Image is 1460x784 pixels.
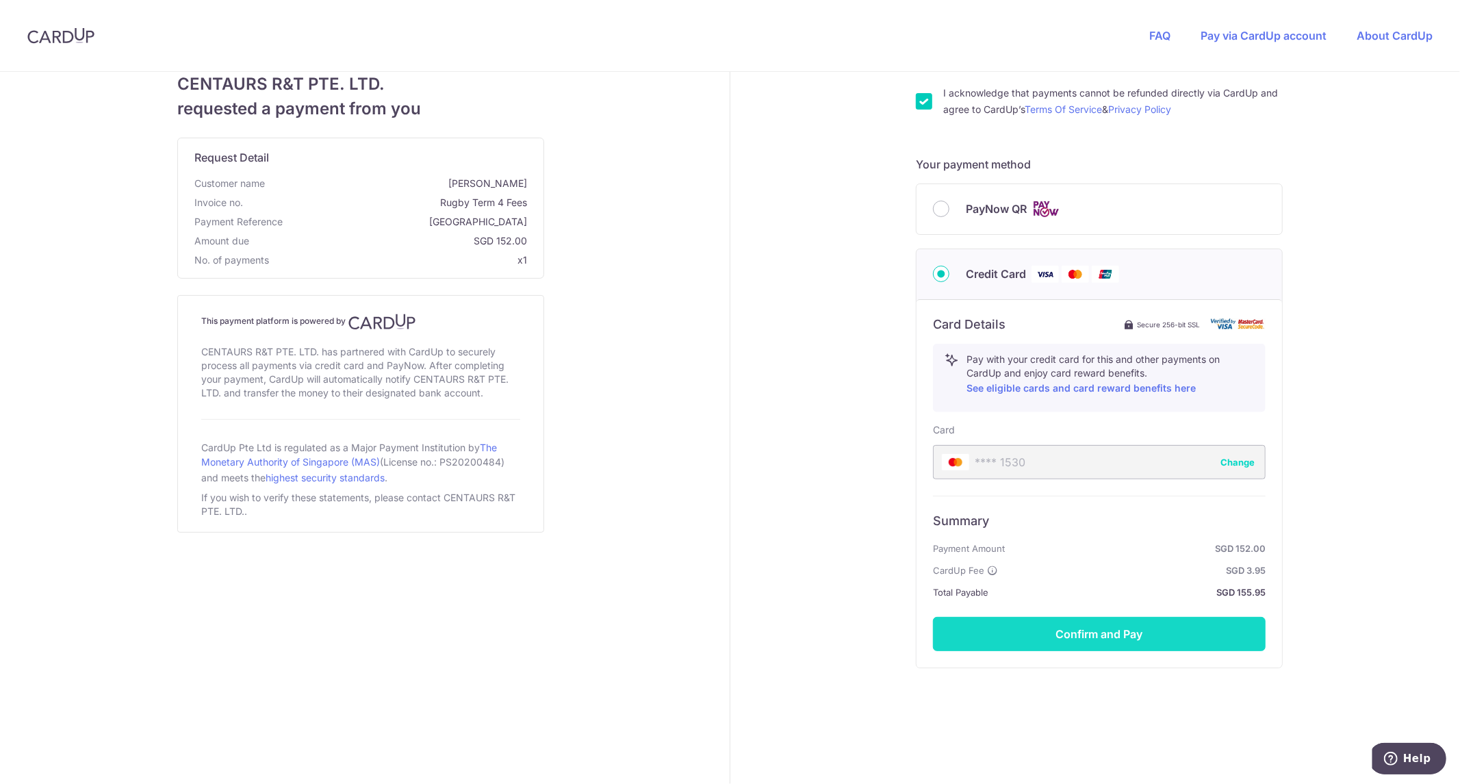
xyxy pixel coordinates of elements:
label: I acknowledge that payments cannot be refunded directly via CardUp and agree to CardUp’s & [943,85,1283,118]
span: Total Payable [933,584,988,600]
span: translation missing: en.request_detail [194,151,269,164]
img: Mastercard [1062,266,1089,283]
span: Credit Card [966,266,1026,282]
span: PayNow QR [966,201,1027,217]
span: Rugby Term 4 Fees [248,196,527,210]
div: If you wish to verify these statements, please contact CENTAURS R&T PTE. LTD.. [201,488,520,521]
strong: SGD 3.95 [1003,562,1266,579]
img: card secure [1211,318,1266,330]
a: FAQ [1149,29,1170,42]
button: Confirm and Pay [933,617,1266,651]
a: Privacy Policy [1108,103,1171,115]
a: See eligible cards and card reward benefits here [966,382,1196,394]
span: requested a payment from you [177,97,544,121]
div: PayNow QR Cards logo [933,201,1266,218]
span: x1 [517,254,527,266]
img: Union Pay [1092,266,1119,283]
a: Terms Of Service [1025,103,1102,115]
span: Amount due [194,234,249,248]
label: Card [933,423,955,437]
span: Help [31,10,59,22]
span: [PERSON_NAME] [270,177,527,190]
strong: SGD 152.00 [1010,540,1266,557]
span: SGD 152.00 [255,234,527,248]
span: Secure 256-bit SSL [1137,319,1200,330]
iframe: Opens a widget where you can find more information [1372,743,1446,777]
h5: Your payment method [916,156,1283,173]
span: CENTAURS R&T PTE. LTD. [177,72,544,97]
span: Invoice no. [194,196,243,210]
div: CENTAURS R&T PTE. LTD. has partnered with CardUp to securely process all payments via credit card... [201,342,520,403]
span: No. of payments [194,253,269,267]
span: Payment Amount [933,540,1005,557]
h6: Summary [933,513,1266,529]
img: CardUp [27,27,94,44]
a: Pay via CardUp account [1201,29,1327,42]
div: Credit Card Visa Mastercard Union Pay [933,266,1266,283]
img: Cards logo [1032,201,1060,218]
a: highest security standards [266,472,385,483]
img: Visa [1032,266,1059,283]
p: Pay with your credit card for this and other payments on CardUp and enjoy card reward benefits. [966,353,1254,396]
img: CardUp [348,314,415,330]
a: About CardUp [1357,29,1433,42]
strong: SGD 155.95 [994,584,1266,600]
h6: Card Details [933,316,1006,333]
h4: This payment platform is powered by [201,314,520,330]
div: CardUp Pte Ltd is regulated as a Major Payment Institution by (License no.: PS20200484) and meets... [201,436,520,488]
span: Customer name [194,177,265,190]
button: Change [1220,455,1255,469]
span: [GEOGRAPHIC_DATA] [288,215,527,229]
span: CardUp Fee [933,562,984,579]
span: translation missing: en.payment_reference [194,216,283,227]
